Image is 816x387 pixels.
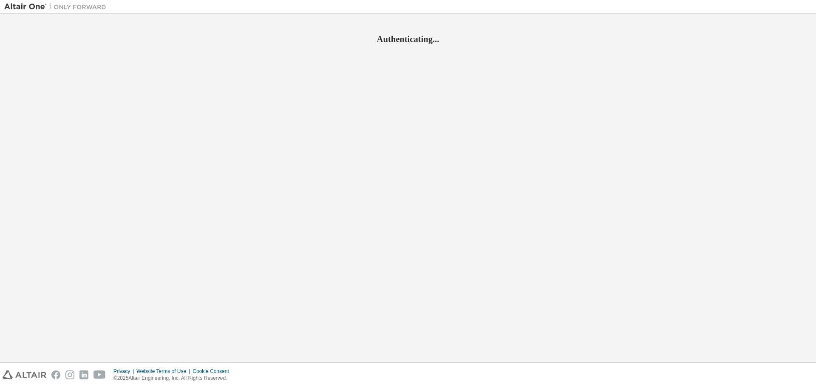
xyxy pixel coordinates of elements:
div: Website Terms of Use [136,368,193,375]
img: instagram.svg [65,370,74,379]
img: facebook.svg [51,370,60,379]
img: linkedin.svg [79,370,88,379]
div: Cookie Consent [193,368,234,375]
h2: Authenticating... [4,34,812,45]
p: © 2025 Altair Engineering, Inc. All Rights Reserved. [113,375,234,382]
img: youtube.svg [93,370,106,379]
div: Privacy [113,368,136,375]
img: altair_logo.svg [3,370,46,379]
img: Altair One [4,3,110,11]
